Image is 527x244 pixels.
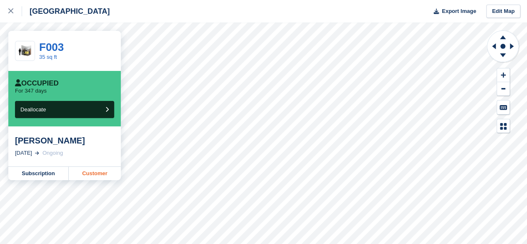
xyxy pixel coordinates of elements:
div: [PERSON_NAME] [15,136,114,146]
a: Subscription [8,167,69,180]
button: Map Legend [497,119,510,133]
img: arrow-right-light-icn-cde0832a797a2874e46488d9cf13f60e5c3a73dbe684e267c42b8395dfbc2abf.svg [35,151,39,155]
button: Keyboard Shortcuts [497,101,510,114]
div: Occupied [15,79,59,88]
button: Deallocate [15,101,114,118]
p: For 347 days [15,88,47,94]
a: F003 [39,41,64,53]
a: 35 sq ft [39,54,57,60]
button: Export Image [429,5,476,18]
img: 35-sqft-unit%20(10).jpg [15,44,35,58]
button: Zoom Out [497,82,510,96]
div: [GEOGRAPHIC_DATA] [22,6,110,16]
div: Ongoing [42,149,63,157]
button: Zoom In [497,68,510,82]
a: Edit Map [486,5,520,18]
a: Customer [69,167,121,180]
span: Deallocate [20,106,46,113]
div: [DATE] [15,149,32,157]
span: Export Image [442,7,476,15]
